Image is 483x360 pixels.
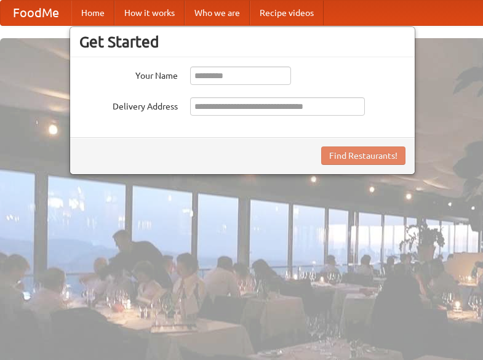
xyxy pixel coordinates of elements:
[250,1,324,25] a: Recipe videos
[71,1,114,25] a: Home
[321,146,405,165] button: Find Restaurants!
[185,1,250,25] a: Who we are
[79,66,178,82] label: Your Name
[79,97,178,113] label: Delivery Address
[1,1,71,25] a: FoodMe
[114,1,185,25] a: How it works
[79,33,405,51] h3: Get Started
